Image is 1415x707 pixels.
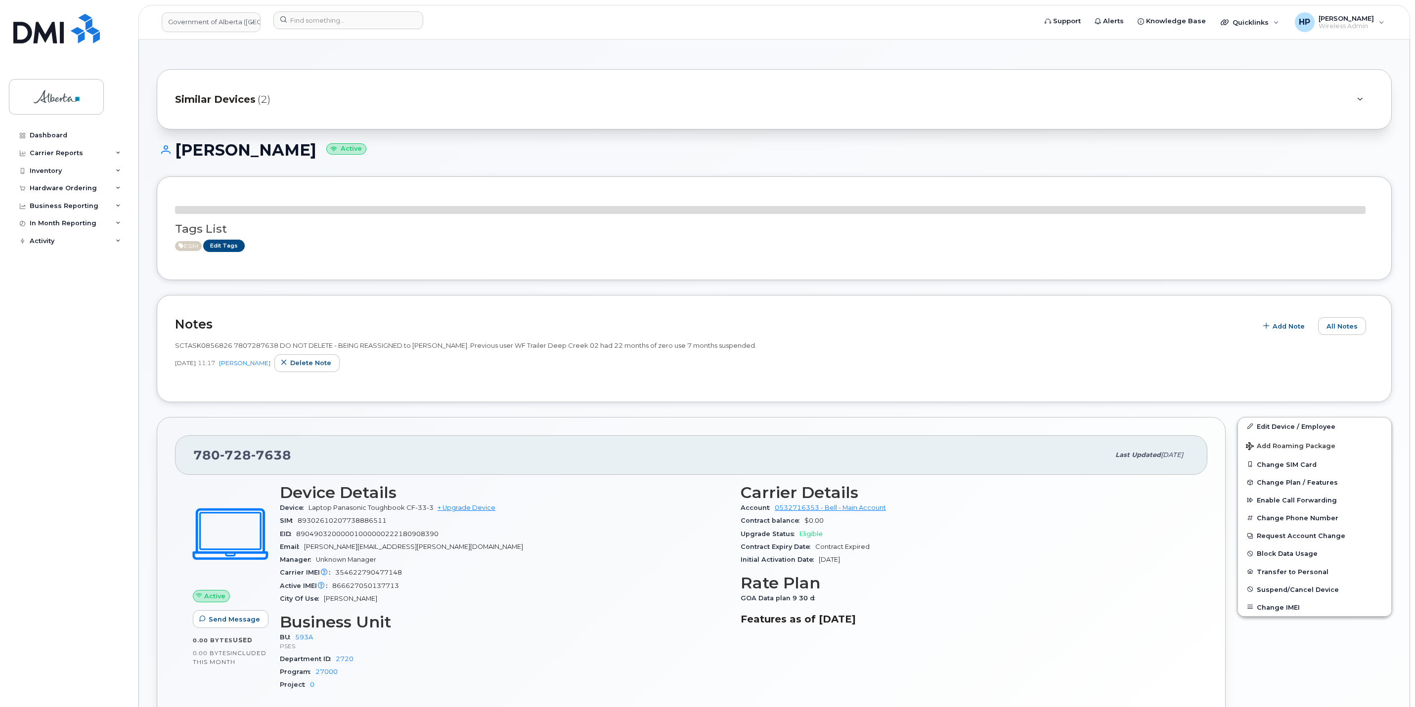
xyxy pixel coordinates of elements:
span: $0.00 [804,517,824,524]
span: Initial Activation Date [741,556,819,563]
a: 593A [295,633,313,641]
span: Account [741,504,775,511]
button: Request Account Change [1238,527,1391,544]
span: GOA Data plan 9 30 d [741,594,820,602]
span: Add Roaming Package [1246,442,1335,452]
span: Program [280,668,315,675]
span: Department ID [280,655,336,663]
small: Active [326,143,366,155]
span: BU [280,633,295,641]
span: Contract Expired [815,543,870,550]
span: Send Message [209,615,260,624]
span: Similar Devices [175,92,256,107]
span: 354622790477148 [335,569,402,576]
h3: Tags List [175,223,1373,235]
span: City Of Use [280,595,324,602]
span: Add Note [1273,322,1305,331]
span: included this month [193,649,266,665]
span: 89302610207738886511 [298,517,387,524]
button: Send Message [193,610,268,628]
a: 0532716353 - Bell - Main Account [775,504,886,511]
span: [PERSON_NAME][EMAIL_ADDRESS][PERSON_NAME][DOMAIN_NAME] [304,543,523,550]
span: Contract balance [741,517,804,524]
span: SCTASK0856826 7807287638 DO NOT DELETE - BEING REASSIGNED to [PERSON_NAME]. Previous user WF Trai... [175,341,756,349]
span: (2) [258,92,270,107]
span: Enable Call Forwarding [1257,497,1337,504]
span: [PERSON_NAME] [324,595,377,602]
a: [PERSON_NAME] [219,359,270,367]
span: Device [280,504,309,511]
button: Change Plan / Features [1238,473,1391,491]
button: Block Data Usage [1238,544,1391,562]
span: Suspend/Cancel Device [1257,585,1339,593]
span: 780 [193,448,291,462]
span: Active [175,241,202,251]
span: Carrier IMEI [280,569,335,576]
span: Contract Expiry Date [741,543,815,550]
span: Active IMEI [280,582,332,589]
span: 0.00 Bytes [193,650,230,657]
span: 7638 [251,448,291,462]
a: 0 [310,681,314,688]
span: Manager [280,556,316,563]
button: Add Note [1257,317,1313,335]
span: EID [280,530,296,538]
button: Delete note [274,354,340,372]
span: 11:17 [198,359,215,367]
span: Change Plan / Features [1257,479,1338,486]
span: Laptop Panasonic Toughbook CF-33-3 [309,504,434,511]
h1: [PERSON_NAME] [157,141,1392,159]
h3: Device Details [280,484,729,501]
button: Add Roaming Package [1238,435,1391,456]
a: + Upgrade Device [438,504,495,511]
span: used [233,636,253,644]
span: Email [280,543,304,550]
a: 27000 [315,668,338,675]
button: Enable Call Forwarding [1238,491,1391,509]
a: 2720 [336,655,354,663]
h2: Notes [175,317,1252,332]
span: Active [204,591,225,601]
span: Eligible [799,530,823,538]
button: Change SIM Card [1238,456,1391,473]
span: Project [280,681,310,688]
button: Change Phone Number [1238,509,1391,527]
p: PSES [280,642,729,650]
span: 728 [220,448,251,462]
span: All Notes [1327,322,1358,331]
span: 866627050137713 [332,582,399,589]
button: All Notes [1318,317,1366,335]
button: Transfer to Personal [1238,563,1391,581]
span: Upgrade Status [741,530,799,538]
span: Unknown Manager [316,556,376,563]
span: Last updated [1115,451,1161,458]
span: Delete note [290,358,331,368]
span: 0.00 Bytes [193,637,233,644]
h3: Features as of [DATE] [741,613,1190,625]
span: [DATE] [819,556,840,563]
button: Suspend/Cancel Device [1238,581,1391,598]
span: [DATE] [175,359,196,367]
span: SIM [280,517,298,524]
a: Edit Device / Employee [1238,417,1391,435]
button: Change IMEI [1238,598,1391,616]
span: [DATE] [1161,451,1183,458]
a: Edit Tags [203,240,245,252]
h3: Business Unit [280,613,729,631]
h3: Carrier Details [741,484,1190,501]
span: 89049032000001000000222180908390 [296,530,439,538]
h3: Rate Plan [741,574,1190,592]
